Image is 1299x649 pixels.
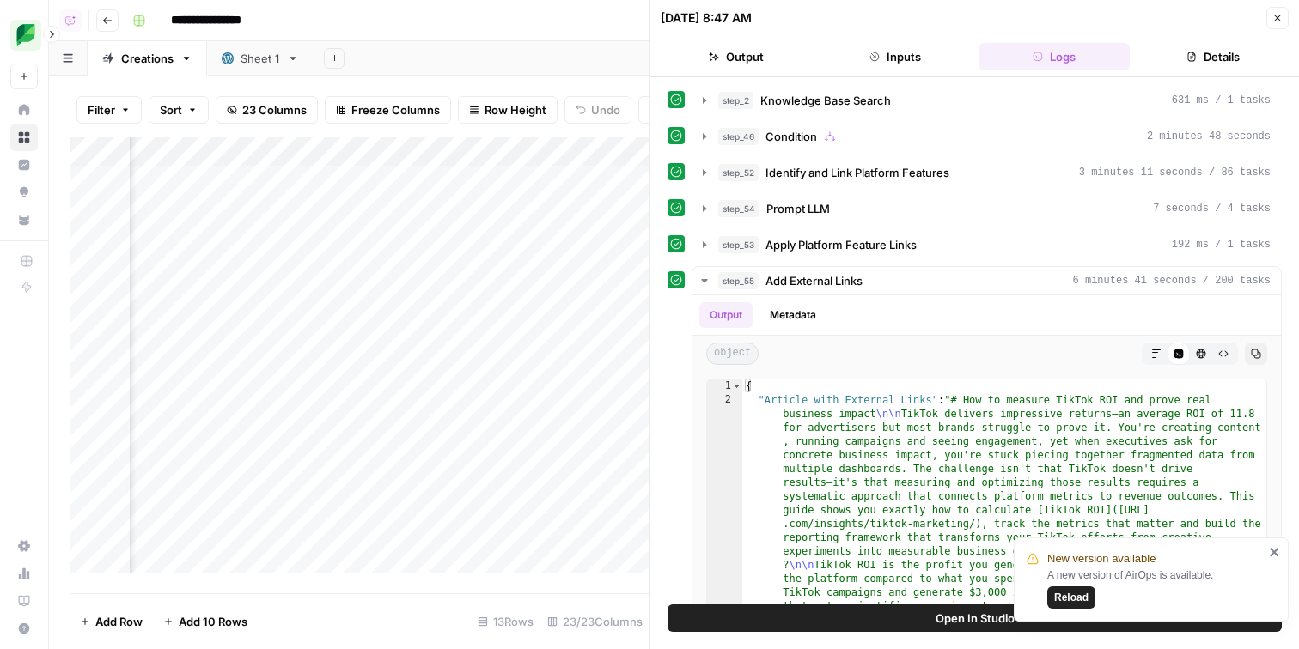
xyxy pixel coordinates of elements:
[241,50,280,67] div: Sheet 1
[707,379,742,393] div: 1
[1079,165,1271,180] span: 3 minutes 11 seconds / 86 tasks
[458,96,558,124] button: Row Height
[1172,237,1271,252] span: 192 ms / 1 tasks
[759,302,826,328] button: Metadata
[1269,545,1281,559] button: close
[10,179,38,206] a: Opportunities
[242,101,307,118] span: 23 Columns
[10,560,38,587] a: Usage
[10,206,38,234] a: Your Data
[76,96,142,124] button: Filter
[760,92,891,109] span: Knowledge Base Search
[10,532,38,560] a: Settings
[718,128,759,145] span: step_46
[820,43,972,70] button: Inputs
[149,96,209,124] button: Sort
[10,587,38,615] a: Learning Hub
[10,124,38,151] a: Browse
[216,96,318,124] button: 23 Columns
[121,50,174,67] div: Creations
[668,604,1282,632] button: Open In Studio
[692,267,1281,294] button: 6 minutes 41 seconds / 200 tasks
[95,613,143,630] span: Add Row
[765,272,863,289] span: Add External Links
[1047,586,1095,609] button: Reload
[10,96,38,124] a: Home
[88,41,207,76] a: Creations
[661,43,813,70] button: Output
[718,272,759,289] span: step_55
[1172,93,1271,108] span: 631 ms / 1 tasks
[718,164,759,181] span: step_52
[10,615,38,642] button: Help + Support
[1047,567,1264,609] div: A new version of AirOps is available.
[153,608,258,635] button: Add 10 Rows
[718,200,759,217] span: step_54
[661,9,752,27] div: [DATE] 8:47 AM
[485,101,546,118] span: Row Height
[692,195,1281,222] button: 7 seconds / 4 tasks
[692,231,1281,258] button: 192 ms / 1 tasks
[10,20,41,51] img: SproutSocial Logo
[766,200,830,217] span: Prompt LLM
[207,41,314,76] a: Sheet 1
[718,92,753,109] span: step_2
[160,101,182,118] span: Sort
[351,101,440,118] span: Freeze Columns
[692,87,1281,114] button: 631 ms / 1 tasks
[765,128,817,145] span: Condition
[692,123,1281,150] button: 2 minutes 48 seconds
[540,608,649,635] div: 23/23 Columns
[591,101,620,118] span: Undo
[765,164,949,181] span: Identify and Link Platform Features
[936,610,1015,627] span: Open In Studio
[1073,273,1271,288] span: 6 minutes 41 seconds / 200 tasks
[88,101,115,118] span: Filter
[979,43,1131,70] button: Logs
[10,151,38,179] a: Insights
[471,608,540,635] div: 13 Rows
[692,159,1281,186] button: 3 minutes 11 seconds / 86 tasks
[1054,590,1089,605] span: Reload
[706,343,759,365] span: object
[1147,129,1271,144] span: 2 minutes 48 seconds
[179,613,247,630] span: Add 10 Rows
[10,14,38,57] button: Workspace: SproutSocial
[718,236,759,253] span: step_53
[699,302,753,328] button: Output
[1153,201,1271,216] span: 7 seconds / 4 tasks
[765,236,917,253] span: Apply Platform Feature Links
[564,96,631,124] button: Undo
[1137,43,1289,70] button: Details
[70,608,153,635] button: Add Row
[1047,550,1156,567] span: New version available
[325,96,451,124] button: Freeze Columns
[732,379,741,393] span: Toggle code folding, rows 1 through 3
